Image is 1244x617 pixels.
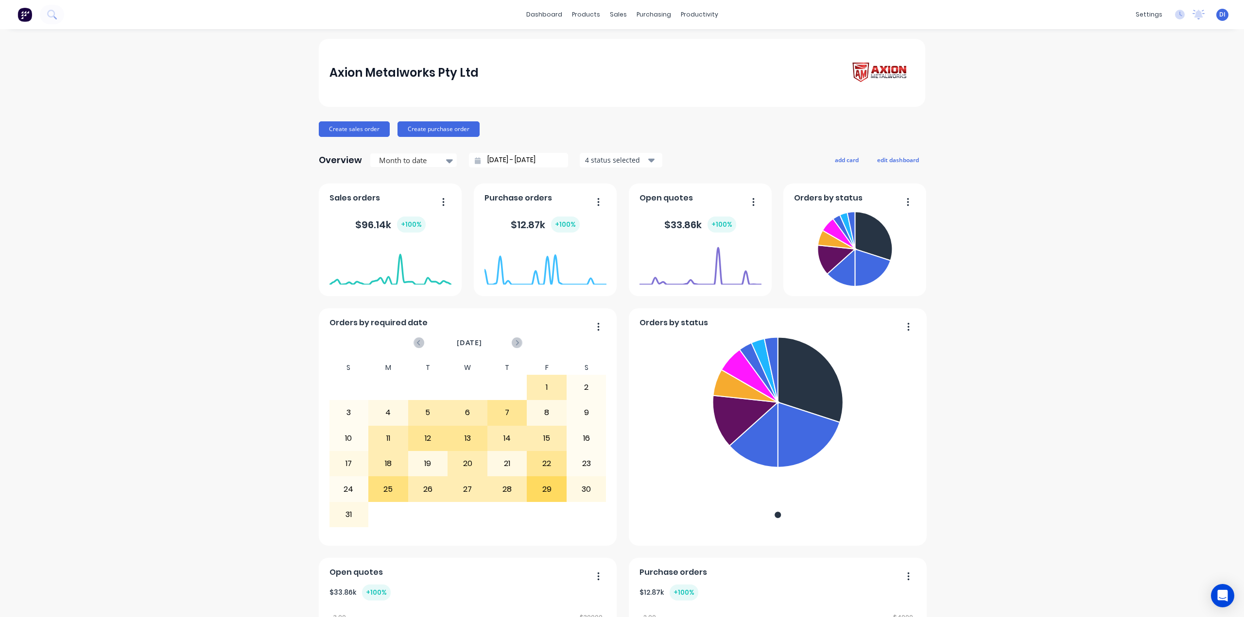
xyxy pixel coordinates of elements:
[639,584,698,600] div: $ 12.87k
[329,502,368,527] div: 31
[567,375,606,400] div: 2
[484,192,552,204] span: Purchase orders
[362,584,391,600] div: + 100 %
[448,426,487,450] div: 13
[1219,10,1226,19] span: DI
[355,217,426,233] div: $ 96.14k
[829,153,865,166] button: add card
[409,426,448,450] div: 12
[409,451,448,476] div: 19
[457,337,482,348] span: [DATE]
[794,192,863,204] span: Orders by status
[670,584,698,600] div: + 100 %
[448,451,487,476] div: 20
[329,451,368,476] div: 17
[329,584,391,600] div: $ 33.86k
[567,477,606,501] div: 30
[368,361,408,375] div: M
[521,7,567,22] a: dashboard
[676,7,723,22] div: productivity
[1211,584,1234,607] div: Open Intercom Messenger
[329,567,383,578] span: Open quotes
[527,426,566,450] div: 15
[397,217,426,233] div: + 100 %
[488,477,527,501] div: 28
[847,59,915,87] img: Axion Metalworks Pty Ltd
[329,477,368,501] div: 24
[397,121,480,137] button: Create purchase order
[527,361,567,375] div: F
[1131,7,1167,22] div: settings
[329,400,368,425] div: 3
[664,217,736,233] div: $ 33.86k
[319,150,362,170] div: Overview
[567,426,606,450] div: 16
[567,451,606,476] div: 23
[580,153,662,167] button: 4 status selected
[17,7,32,22] img: Factory
[409,477,448,501] div: 26
[488,400,527,425] div: 7
[527,451,566,476] div: 22
[369,426,408,450] div: 11
[448,361,487,375] div: W
[329,426,368,450] div: 10
[488,426,527,450] div: 14
[369,477,408,501] div: 25
[329,192,380,204] span: Sales orders
[511,217,580,233] div: $ 12.87k
[605,7,632,22] div: sales
[527,375,566,400] div: 1
[567,400,606,425] div: 9
[871,153,925,166] button: edit dashboard
[639,567,707,578] span: Purchase orders
[567,7,605,22] div: products
[708,217,736,233] div: + 100 %
[369,400,408,425] div: 4
[319,121,390,137] button: Create sales order
[448,477,487,501] div: 27
[448,400,487,425] div: 6
[409,400,448,425] div: 5
[632,7,676,22] div: purchasing
[639,192,693,204] span: Open quotes
[527,400,566,425] div: 8
[551,217,580,233] div: + 100 %
[585,155,646,165] div: 4 status selected
[369,451,408,476] div: 18
[488,451,527,476] div: 21
[329,63,479,83] div: Axion Metalworks Pty Ltd
[527,477,566,501] div: 29
[487,361,527,375] div: T
[408,361,448,375] div: T
[329,361,369,375] div: S
[567,361,606,375] div: S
